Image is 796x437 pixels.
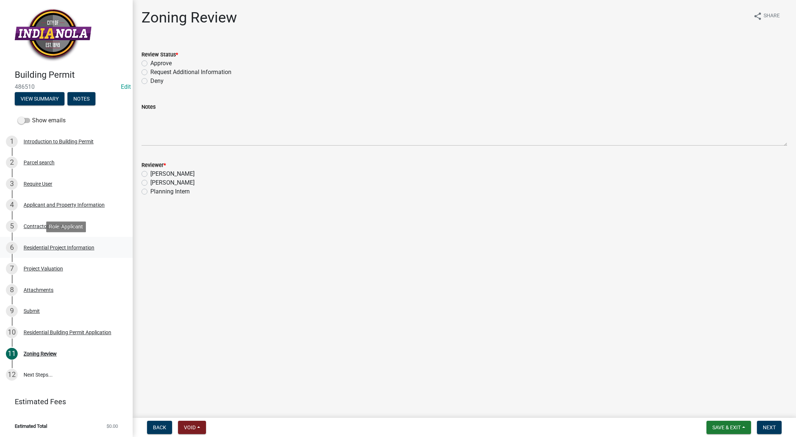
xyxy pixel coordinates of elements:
a: Estimated Fees [6,394,121,409]
i: share [753,12,762,21]
div: Residential Project Information [24,245,94,250]
span: $0.00 [107,424,118,429]
label: Deny [150,77,164,85]
div: Attachments [24,287,53,293]
div: 7 [6,263,18,275]
div: 9 [6,305,18,317]
div: 5 [6,220,18,232]
div: 8 [6,284,18,296]
img: City of Indianola, Iowa [15,8,91,62]
div: 2 [6,157,18,168]
span: Share [764,12,780,21]
span: Estimated Total [15,424,47,429]
div: Residential Building Permit Application [24,330,111,335]
span: Next [763,424,776,430]
div: Applicant and Property Information [24,202,105,207]
a: Edit [121,83,131,90]
div: Require User [24,181,52,186]
label: Request Additional Information [150,68,231,77]
label: Notes [142,105,156,110]
span: 486510 [15,83,118,90]
label: Reviewer [142,163,166,168]
div: 11 [6,348,18,360]
button: Notes [67,92,95,105]
wm-modal-confirm: Edit Application Number [121,83,131,90]
div: Introduction to Building Permit [24,139,94,144]
button: View Summary [15,92,64,105]
div: 3 [6,178,18,190]
button: Back [147,421,172,434]
div: Parcel search [24,160,55,165]
label: Show emails [18,116,66,125]
div: 4 [6,199,18,211]
span: Back [153,424,166,430]
button: shareShare [747,9,786,23]
h4: Building Permit [15,70,127,80]
div: 12 [6,369,18,381]
h1: Zoning Review [142,9,237,27]
label: [PERSON_NAME] [150,169,195,178]
label: [PERSON_NAME] [150,178,195,187]
label: Planning Intern [150,187,190,196]
label: Approve [150,59,172,68]
div: 1 [6,136,18,147]
wm-modal-confirm: Summary [15,96,64,102]
div: Submit [24,308,40,314]
div: Role: Applicant [46,221,86,232]
wm-modal-confirm: Notes [67,96,95,102]
button: Void [178,421,206,434]
label: Review Status [142,52,178,57]
span: Void [184,424,196,430]
button: Next [757,421,782,434]
div: 10 [6,326,18,338]
span: Save & Exit [712,424,741,430]
div: Zoning Review [24,351,57,356]
div: Project Valuation [24,266,63,271]
button: Save & Exit [706,421,751,434]
div: Contractor Information [24,224,77,229]
div: 6 [6,242,18,254]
